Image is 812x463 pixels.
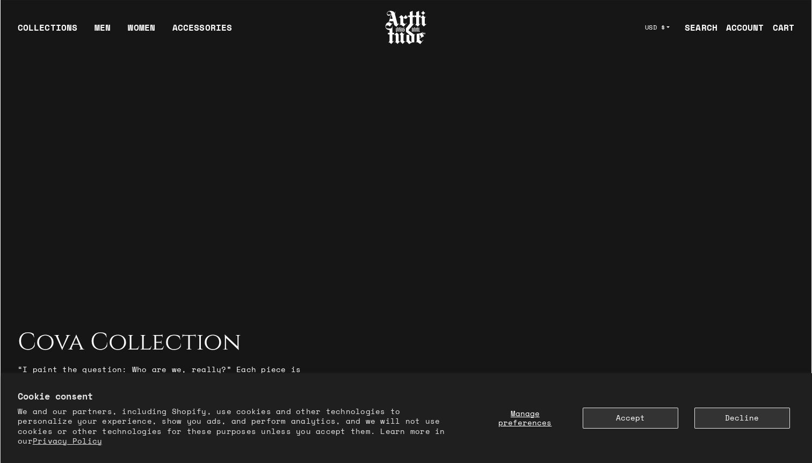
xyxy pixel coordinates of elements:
span: USD $ [645,23,665,32]
a: MEN [95,21,111,42]
a: ACCOUNT [717,17,764,38]
a: Open cart [764,17,794,38]
p: We and our partners, including Shopify, use cookies and other technologies to personalize your ex... [18,407,445,446]
h2: Cova Collection [18,329,308,357]
a: SEARCH [676,17,717,38]
h2: Cookie consent [18,390,445,402]
div: ACCESSORIES [172,21,232,42]
div: CART [773,21,794,34]
span: Manage preferences [498,408,552,428]
div: COLLECTIONS [18,21,77,42]
button: Decline [694,408,790,429]
ul: Main navigation [9,21,241,42]
button: Manage preferences [484,408,567,429]
button: USD $ [639,16,677,39]
button: Accept [583,408,678,429]
img: Arttitude [385,9,427,46]
a: Privacy Policy [33,435,103,446]
p: “I paint the question: Who are we, really?” Each piece is a step into the search for self — where... [18,363,308,400]
a: WOMEN [128,21,155,42]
